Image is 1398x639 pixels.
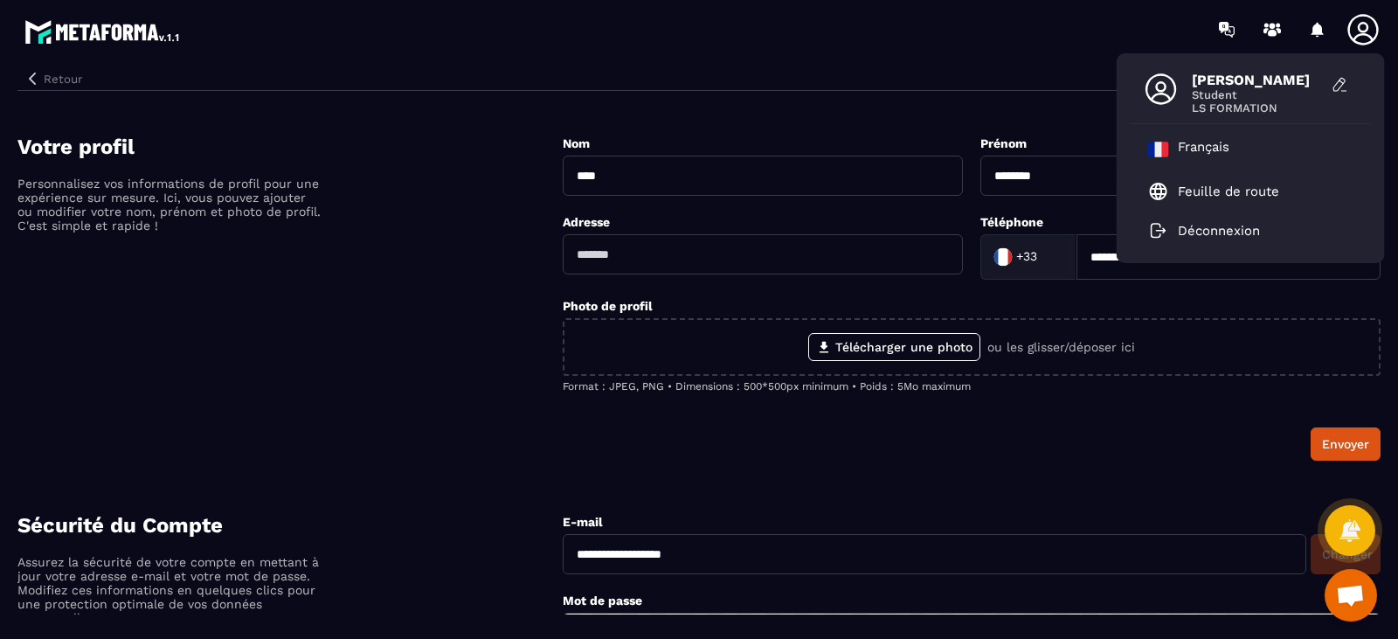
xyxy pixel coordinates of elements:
label: Mot de passe [563,594,642,608]
label: Nom [563,136,590,150]
span: Student [1192,88,1323,101]
label: Téléphone [980,215,1043,229]
label: Adresse [563,215,610,229]
p: Format : JPEG, PNG • Dimensions : 500*500px minimum • Poids : 5Mo maximum [563,380,1381,392]
p: Feuille de route [1178,184,1279,199]
h4: Sécurité du Compte [17,513,563,538]
p: Français [1178,139,1229,160]
label: Photo de profil [563,299,653,313]
span: LS FORMATION [1192,101,1323,115]
label: E-mail [563,515,603,529]
div: Ouvrir le chat [1325,569,1377,622]
p: ou les glisser/déposer ici [987,340,1135,354]
span: +33 [1016,248,1037,266]
button: Retour [17,67,89,90]
label: Prénom [980,136,1027,150]
button: Envoyer [1311,427,1381,461]
h4: Votre profil [17,135,563,159]
a: Feuille de route [1148,181,1279,202]
p: Déconnexion [1178,223,1260,239]
img: Country Flag [986,240,1021,274]
label: Télécharger une photo [808,333,980,361]
p: Personnalisez vos informations de profil pour une expérience sur mesure. Ici, vous pouvez ajouter... [17,177,323,233]
span: [PERSON_NAME] [1192,72,1323,88]
input: Search for option [1041,244,1058,270]
p: Assurez la sécurité de votre compte en mettant à jour votre adresse e-mail et votre mot de passe.... [17,555,323,625]
img: logo [24,16,182,47]
div: Search for option [980,234,1076,280]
